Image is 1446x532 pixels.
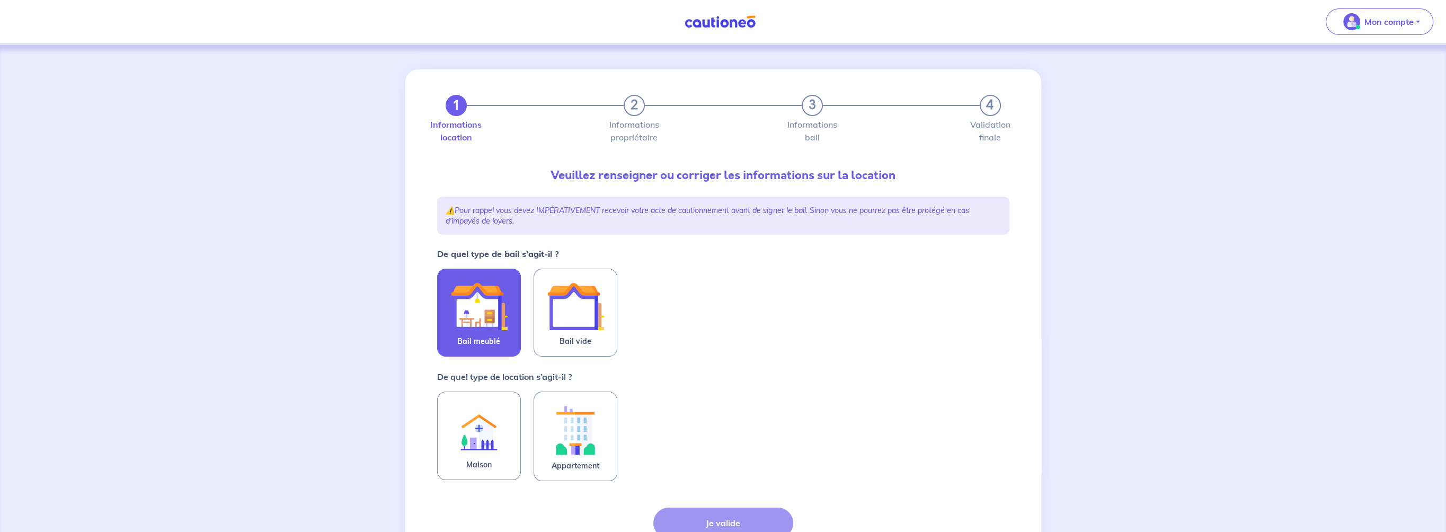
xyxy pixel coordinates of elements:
[560,335,591,348] span: Bail vide
[680,15,760,29] img: Cautioneo
[437,249,559,259] strong: De quel type de bail s’agit-il ?
[437,370,572,383] p: De quel type de location s’agit-il ?
[446,120,467,141] label: Informations location
[980,120,1001,141] label: Validation finale
[450,278,508,335] img: illu_furnished_lease.svg
[552,459,599,472] span: Appartement
[1343,13,1360,30] img: illu_account_valid_menu.svg
[1326,8,1433,35] button: illu_account_valid_menu.svgMon compte
[457,335,500,348] span: Bail meublé
[446,206,969,226] em: Pour rappel vous devez IMPÉRATIVEMENT recevoir votre acte de cautionnement avant de signer le bai...
[624,120,645,141] label: Informations propriétaire
[466,458,492,471] span: Maison
[437,167,1009,184] p: Veuillez renseigner ou corriger les informations sur la location
[802,120,823,141] label: Informations bail
[446,205,1001,226] p: ⚠️
[450,401,508,458] img: illu_rent.svg
[1364,15,1414,28] p: Mon compte
[446,95,467,116] button: 1
[547,278,604,335] img: illu_empty_lease.svg
[547,401,604,459] img: illu_apartment.svg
